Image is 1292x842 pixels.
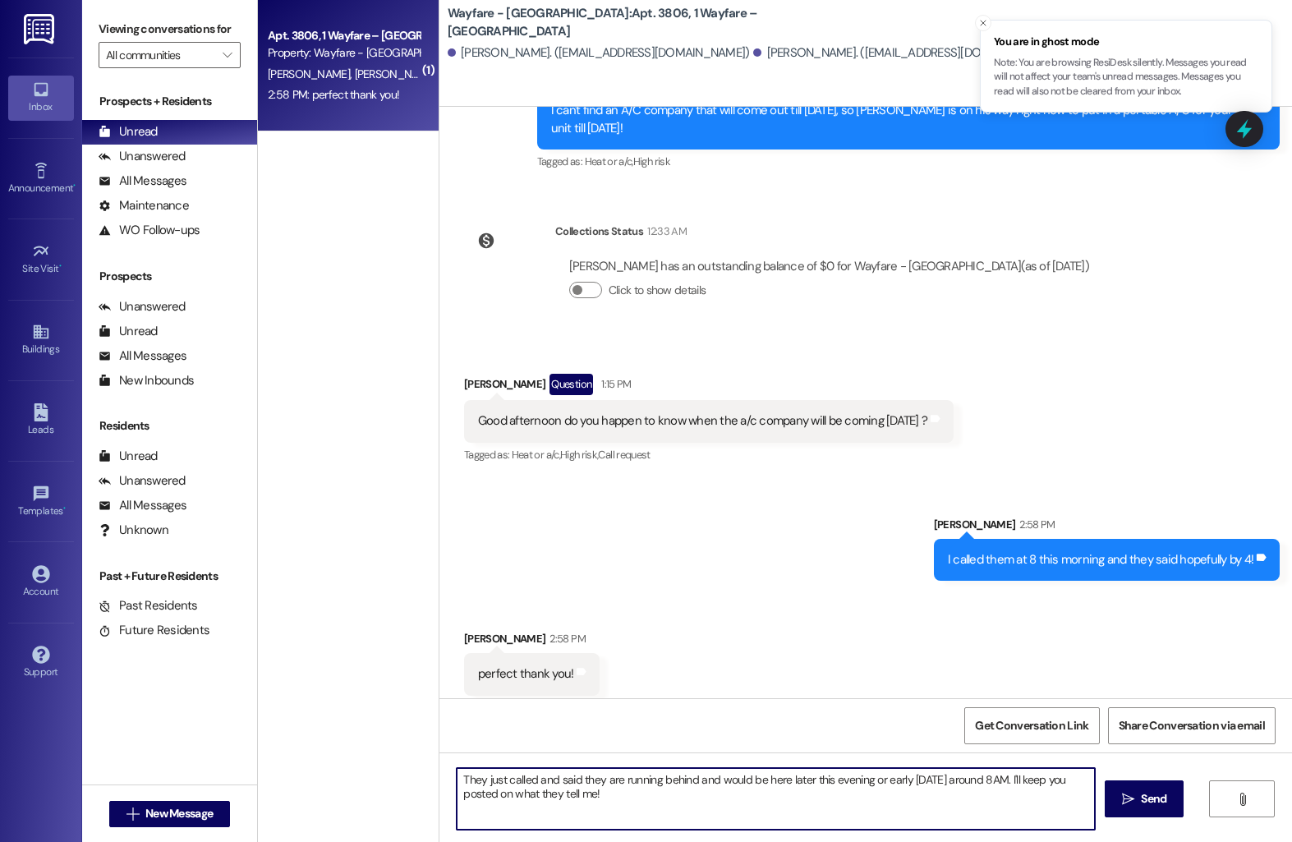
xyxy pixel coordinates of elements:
[99,16,241,42] label: Viewing conversations for
[8,398,74,443] a: Leads
[1108,707,1276,744] button: Share Conversation via email
[8,237,74,282] a: Site Visit •
[975,717,1088,734] span: Get Conversation Link
[99,197,189,214] div: Maintenance
[223,48,232,62] i: 
[82,568,257,585] div: Past + Future Residents
[478,412,927,430] div: Good afternoon do you happen to know when the a/c company will be coming [DATE] ?
[109,801,231,827] button: New Message
[99,123,158,140] div: Unread
[59,260,62,272] span: •
[560,448,599,462] span: High risk ,
[82,417,257,435] div: Residents
[478,665,574,683] div: perfect thank you!
[609,282,706,299] label: Click to show details
[464,374,954,400] div: [PERSON_NAME]
[549,374,593,394] div: Question
[268,67,355,81] span: [PERSON_NAME]
[1015,516,1055,533] div: 2:58 PM
[448,5,776,40] b: Wayfare - [GEOGRAPHIC_DATA]: Apt. 3806, 1 Wayfare – [GEOGRAPHIC_DATA]
[99,448,158,465] div: Unread
[464,443,954,467] div: Tagged as:
[354,67,436,81] span: [PERSON_NAME]
[99,497,186,514] div: All Messages
[268,27,420,44] div: Apt. 3806, 1 Wayfare – [GEOGRAPHIC_DATA]
[464,630,600,653] div: [PERSON_NAME]
[975,15,991,31] button: Close toast
[99,222,200,239] div: WO Follow-ups
[537,150,1280,173] div: Tagged as:
[63,503,66,514] span: •
[99,522,168,539] div: Unknown
[598,448,650,462] span: Call request
[82,93,257,110] div: Prospects + Residents
[633,154,670,168] span: High risk
[268,44,420,62] div: Property: Wayfare - [GEOGRAPHIC_DATA]
[551,102,1253,137] div: I can't find an A/C company that will come out till [DATE], so [PERSON_NAME] is on his way right ...
[8,76,74,120] a: Inbox
[597,375,631,393] div: 1:15 PM
[8,560,74,605] a: Account
[457,768,1095,830] textarea: They just called and said they are running behind and would be here later this evening or early [...
[994,56,1258,99] p: Note: You are browsing ResiDesk silently. Messages you read will not affect your team's unread me...
[1105,780,1184,817] button: Send
[99,372,194,389] div: New Inbounds
[99,597,198,614] div: Past Residents
[99,148,186,165] div: Unanswered
[126,807,139,821] i: 
[145,805,213,822] span: New Message
[643,223,687,240] div: 12:33 AM
[994,34,1258,50] span: You are in ghost mode
[82,268,257,285] div: Prospects
[8,318,74,362] a: Buildings
[569,258,1089,275] div: [PERSON_NAME] has an outstanding balance of $0 for Wayfare - [GEOGRAPHIC_DATA] (as of [DATE])
[934,516,1280,539] div: [PERSON_NAME]
[99,347,186,365] div: All Messages
[99,298,186,315] div: Unanswered
[964,707,1099,744] button: Get Conversation Link
[268,87,399,102] div: 2:58 PM: perfect thank you!
[99,173,186,190] div: All Messages
[8,641,74,685] a: Support
[99,622,209,639] div: Future Residents
[24,14,57,44] img: ResiDesk Logo
[8,480,74,524] a: Templates •
[1141,790,1166,807] span: Send
[99,472,186,490] div: Unanswered
[585,154,633,168] span: Heat or a/c ,
[73,180,76,191] span: •
[512,448,560,462] span: Heat or a/c ,
[1122,793,1134,806] i: 
[106,42,214,68] input: All communities
[555,223,643,240] div: Collections Status
[464,696,600,720] div: Tagged as:
[1119,717,1265,734] span: Share Conversation via email
[545,630,585,647] div: 2:58 PM
[1236,793,1248,806] i: 
[99,323,158,340] div: Unread
[753,44,1055,62] div: [PERSON_NAME]. ([EMAIL_ADDRESS][DOMAIN_NAME])
[448,44,750,62] div: [PERSON_NAME]. ([EMAIL_ADDRESS][DOMAIN_NAME])
[948,551,1253,568] div: I called them at 8 this morning and they said hopefully by 4!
